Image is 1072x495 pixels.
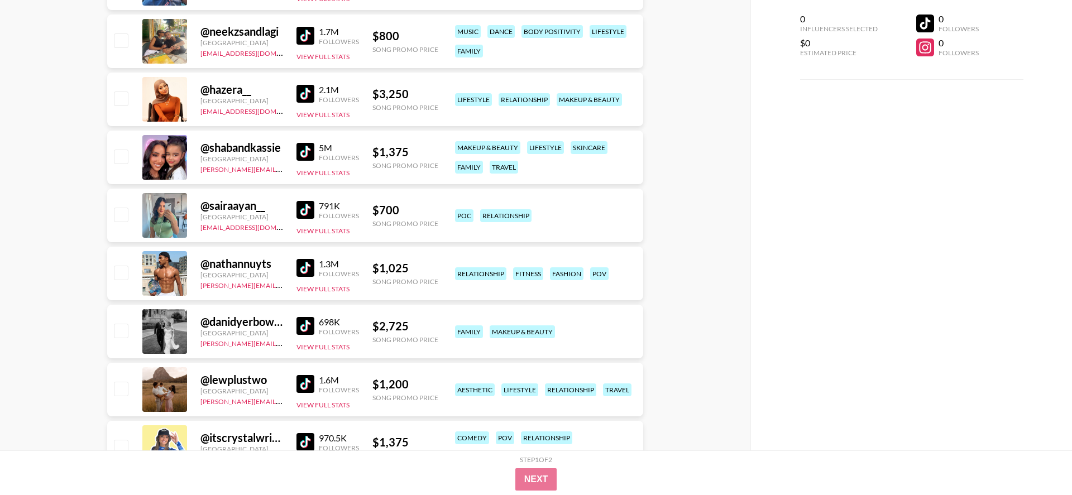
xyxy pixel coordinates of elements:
[520,455,552,464] div: Step 1 of 2
[200,105,313,116] a: [EMAIL_ADDRESS][DOMAIN_NAME]
[487,25,515,38] div: dance
[200,271,283,279] div: [GEOGRAPHIC_DATA]
[372,29,438,43] div: $ 800
[200,213,283,221] div: [GEOGRAPHIC_DATA]
[455,267,506,280] div: relationship
[296,375,314,393] img: TikTok
[296,227,350,235] button: View Full Stats
[557,93,622,106] div: makeup & beauty
[319,328,359,336] div: Followers
[200,395,366,406] a: [PERSON_NAME][EMAIL_ADDRESS][DOMAIN_NAME]
[571,141,607,154] div: skincare
[800,49,878,57] div: Estimated Price
[372,377,438,391] div: $ 1,200
[455,431,489,444] div: comedy
[1016,439,1059,482] iframe: Drift Widget Chat Controller
[521,25,583,38] div: body positivity
[939,49,979,57] div: Followers
[590,25,626,38] div: lifestyle
[455,383,495,396] div: aesthetic
[200,47,313,57] a: [EMAIL_ADDRESS][DOMAIN_NAME]
[939,13,979,25] div: 0
[490,161,518,174] div: travel
[296,110,350,119] button: View Full Stats
[200,97,283,105] div: [GEOGRAPHIC_DATA]
[372,261,438,275] div: $ 1,025
[372,161,438,170] div: Song Promo Price
[200,337,366,348] a: [PERSON_NAME][EMAIL_ADDRESS][DOMAIN_NAME]
[372,393,438,402] div: Song Promo Price
[455,141,520,154] div: makeup & beauty
[939,25,979,33] div: Followers
[200,221,313,232] a: [EMAIL_ADDRESS][DOMAIN_NAME]
[200,163,366,174] a: [PERSON_NAME][EMAIL_ADDRESS][DOMAIN_NAME]
[296,433,314,451] img: TikTok
[455,93,492,106] div: lifestyle
[200,141,283,155] div: @ shabandkassie
[372,319,438,333] div: $ 2,725
[296,201,314,219] img: TikTok
[590,267,609,280] div: pov
[490,325,555,338] div: makeup & beauty
[319,37,359,46] div: Followers
[319,444,359,452] div: Followers
[455,161,483,174] div: family
[319,212,359,220] div: Followers
[200,25,283,39] div: @ neekzsandlagi
[319,374,359,386] div: 1.6M
[296,85,314,103] img: TikTok
[296,143,314,161] img: TikTok
[545,383,596,396] div: relationship
[480,209,532,222] div: relationship
[319,316,359,328] div: 698K
[513,267,543,280] div: fitness
[521,431,572,444] div: relationship
[296,52,350,61] button: View Full Stats
[372,45,438,54] div: Song Promo Price
[319,258,359,270] div: 1.3M
[372,203,438,217] div: $ 700
[200,155,283,163] div: [GEOGRAPHIC_DATA]
[296,27,314,45] img: TikTok
[372,145,438,159] div: $ 1,375
[319,432,359,444] div: 970.5K
[800,25,878,33] div: Influencers Selected
[319,95,359,104] div: Followers
[296,259,314,277] img: TikTok
[800,13,878,25] div: 0
[501,383,538,396] div: lifestyle
[319,26,359,37] div: 1.7M
[319,200,359,212] div: 791K
[800,37,878,49] div: $0
[200,373,283,387] div: @ lewplustwo
[296,285,350,293] button: View Full Stats
[455,25,481,38] div: music
[499,93,550,106] div: relationship
[200,315,283,329] div: @ danidyerbowenx
[603,383,631,396] div: travel
[319,153,359,162] div: Followers
[455,45,483,57] div: family
[550,267,583,280] div: fashion
[200,279,366,290] a: [PERSON_NAME][EMAIL_ADDRESS][DOMAIN_NAME]
[200,83,283,97] div: @ hazera__
[200,257,283,271] div: @ nathannuyts
[455,325,483,338] div: family
[200,431,283,445] div: @ itscrystalwright
[200,445,283,453] div: [GEOGRAPHIC_DATA]
[319,142,359,153] div: 5M
[200,199,283,213] div: @ sairaayan__
[372,277,438,286] div: Song Promo Price
[200,329,283,337] div: [GEOGRAPHIC_DATA]
[296,343,350,351] button: View Full Stats
[296,169,350,177] button: View Full Stats
[200,39,283,47] div: [GEOGRAPHIC_DATA]
[296,401,350,409] button: View Full Stats
[496,431,514,444] div: pov
[455,209,473,222] div: poc
[319,270,359,278] div: Followers
[372,103,438,112] div: Song Promo Price
[200,387,283,395] div: [GEOGRAPHIC_DATA]
[372,435,438,449] div: $ 1,375
[296,317,314,335] img: TikTok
